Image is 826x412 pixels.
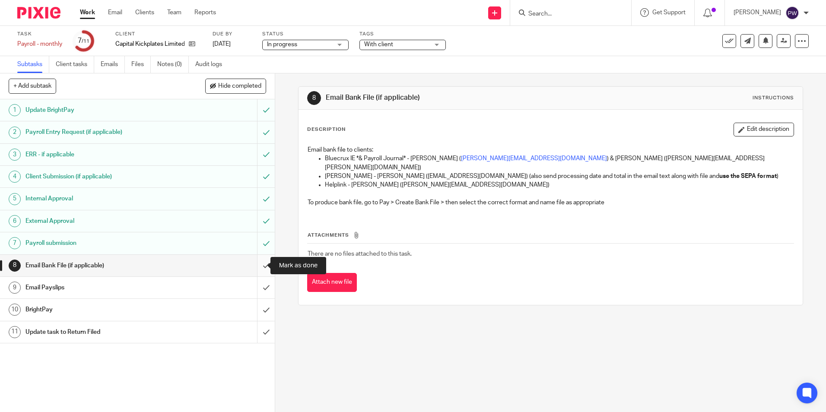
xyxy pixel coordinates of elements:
[527,10,605,18] input: Search
[108,8,122,17] a: Email
[308,233,349,238] span: Attachments
[307,91,321,105] div: 8
[785,6,799,20] img: svg%3E
[17,56,49,73] a: Subtasks
[25,215,174,228] h1: External Approval
[17,7,60,19] img: Pixie
[78,36,89,46] div: 7
[25,104,174,117] h1: Update BrightPay
[115,40,184,48] p: Capital Kickplates Limited
[25,237,174,250] h1: Payroll submission
[308,198,793,207] p: To produce bank file, go to Pay > Create Bank File > then select the correct format and name file...
[734,8,781,17] p: [PERSON_NAME]
[461,155,607,162] a: [PERSON_NAME][EMAIL_ADDRESS][DOMAIN_NAME]
[652,10,686,16] span: Get Support
[25,326,174,339] h1: Update task to Return Filed
[9,127,21,139] div: 2
[17,31,62,38] label: Task
[9,104,21,116] div: 1
[9,282,21,294] div: 9
[25,192,174,205] h1: Internal Approval
[325,154,793,172] p: Bluecrux IE *& Payroll Journal* - [PERSON_NAME] ( ) & [PERSON_NAME] ([PERSON_NAME][EMAIL_ADDRESS]...
[218,83,261,90] span: Hide completed
[9,237,21,249] div: 7
[325,181,793,189] p: Helplink - [PERSON_NAME] ([PERSON_NAME][EMAIL_ADDRESS][DOMAIN_NAME])
[157,56,189,73] a: Notes (0)
[262,31,349,38] label: Status
[9,171,21,183] div: 4
[195,56,229,73] a: Audit logs
[25,259,174,272] h1: Email Bank File (if applicable)
[25,170,174,183] h1: Client Submission (if applicable)
[17,40,62,48] div: Payroll - monthly
[326,93,569,102] h1: Email Bank File (if applicable)
[25,126,174,139] h1: Payroll Entry Request (if applicable)
[213,41,231,47] span: [DATE]
[25,303,174,316] h1: BrightPay
[194,8,216,17] a: Reports
[9,326,21,338] div: 11
[25,148,174,161] h1: ERR - if applicable
[56,56,94,73] a: Client tasks
[101,56,125,73] a: Emails
[359,31,446,38] label: Tags
[9,260,21,272] div: 8
[734,123,794,136] button: Edit description
[719,173,777,179] strong: use the SEPA format
[80,8,95,17] a: Work
[205,79,266,93] button: Hide completed
[82,39,89,44] small: /11
[308,146,793,154] p: Email bank file to clients:
[115,31,202,38] label: Client
[753,95,794,101] div: Instructions
[9,149,21,161] div: 3
[307,126,346,133] p: Description
[9,304,21,316] div: 10
[325,172,793,181] p: [PERSON_NAME] - [PERSON_NAME] ([EMAIL_ADDRESS][DOMAIN_NAME]) (also send processing date and total...
[9,193,21,205] div: 5
[364,41,393,48] span: With client
[267,41,297,48] span: In progress
[131,56,151,73] a: Files
[135,8,154,17] a: Clients
[9,215,21,227] div: 6
[25,281,174,294] h1: Email Payslips
[167,8,181,17] a: Team
[9,79,56,93] button: + Add subtask
[308,251,412,257] span: There are no files attached to this task.
[307,273,357,292] button: Attach new file
[213,31,251,38] label: Due by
